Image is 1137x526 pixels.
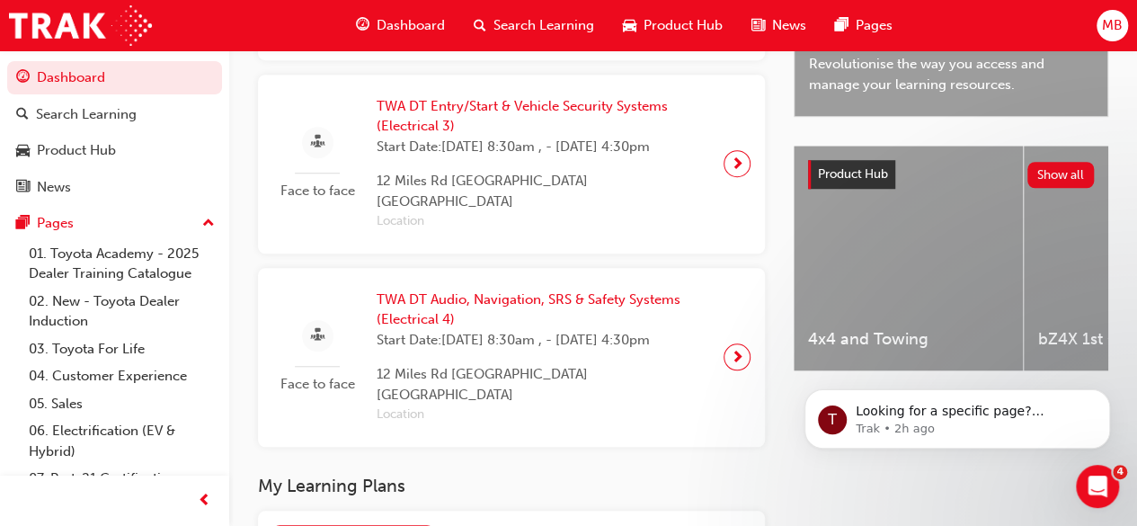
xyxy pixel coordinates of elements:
[272,374,362,395] span: Face to face
[16,180,30,196] span: news-icon
[16,70,30,86] span: guage-icon
[808,160,1094,189] a: Product HubShow all
[474,14,486,37] span: search-icon
[794,146,1023,370] a: 4x4 and Towing
[64,349,647,363] span: Looking for a specific page? Technical, Toyota Network Training, Technical Training Calendars
[120,361,239,432] button: Messages
[83,273,277,309] button: Send us a message
[198,490,211,513] span: prev-icon
[64,130,725,145] span: Looking for a specific page? Technical, Toyota Network Training, Technical Training Calendars
[377,96,709,137] span: TWA DT Entry/Start & Vehicle Security Systems (Electrical 3)
[731,344,744,370] span: next-icon
[22,335,222,363] a: 03. Toyota For Life
[21,63,57,99] div: Profile image for Trak
[315,7,348,40] div: Close
[64,147,90,166] div: Trak
[64,299,90,318] div: Trak
[272,282,751,432] a: Face to faceTWA DT Audio, Navigation, SRS & Safety Systems (Electrical 4)Start Date:[DATE] 8:30am...
[818,166,888,182] span: Product Hub
[64,64,725,78] span: Looking for a specific page? Technical, Toyota Network Training, Technical Training Calendars
[21,129,57,165] div: Profile image for Trak
[377,171,709,211] span: 12 Miles Rd [GEOGRAPHIC_DATA] [GEOGRAPHIC_DATA]
[22,240,222,288] a: 01. Toyota Academy - 2025 Dealer Training Catalogue
[93,214,144,233] div: • [DATE]
[16,107,29,123] span: search-icon
[644,15,723,36] span: Product Hub
[64,282,244,297] span: We've completed your ticket
[16,143,30,159] span: car-icon
[835,14,848,37] span: pages-icon
[459,7,608,44] a: search-iconSearch Learning
[9,5,152,46] img: Trak
[16,216,30,232] span: pages-icon
[64,197,725,211] span: Looking for a specific page? Technical, Toyota Network Training, Technical Training Calendars
[731,151,744,176] span: next-icon
[1097,10,1128,41] button: MB
[22,465,222,493] a: 07. Parts21 Certification
[7,207,222,240] button: Pages
[809,54,1093,94] span: Revolutionise the way you access and manage your learning resources.
[1027,162,1095,188] button: Show all
[856,15,893,36] span: Pages
[202,212,215,236] span: up-icon
[377,15,445,36] span: Dashboard
[272,89,751,239] a: Face to faceTWA DT Entry/Start & Vehicle Security Systems (Electrical 3)Start Date:[DATE] 8:30am ...
[311,131,324,154] span: sessionType_FACE_TO_FACE-icon
[37,213,74,234] div: Pages
[22,362,222,390] a: 04. Customer Experience
[751,14,765,37] span: news-icon
[133,8,230,39] h1: Messages
[21,348,57,384] div: Profile image for Trak
[1113,465,1127,479] span: 4
[21,272,57,308] div: Profile image for Trak
[7,58,222,207] button: DashboardSearch LearningProduct HubNews
[493,15,594,36] span: Search Learning
[22,417,222,465] a: 06. Electrification (EV & Hybrid)
[821,7,907,44] a: pages-iconPages
[808,329,1008,350] span: 4x4 and Towing
[36,104,137,125] div: Search Learning
[377,137,709,157] span: Start Date: [DATE] 8:30am , - [DATE] 4:30pm
[41,406,78,418] span: Home
[737,7,821,44] a: news-iconNews
[240,361,360,432] button: Tickets
[278,406,322,418] span: Tickets
[37,177,71,198] div: News
[64,214,90,233] div: Trak
[377,211,709,232] span: Location
[1102,15,1123,36] span: MB
[377,364,709,405] span: 12 Miles Rd [GEOGRAPHIC_DATA] [GEOGRAPHIC_DATA]
[258,476,765,496] h3: My Learning Plans
[93,147,144,166] div: • [DATE]
[608,7,737,44] a: car-iconProduct Hub
[356,14,369,37] span: guage-icon
[1076,465,1119,508] iframe: Intercom live chat
[7,171,222,204] a: News
[7,98,222,131] a: Search Learning
[22,390,222,418] a: 05. Sales
[623,14,636,37] span: car-icon
[311,325,324,347] span: sessionType_FACE_TO_FACE-icon
[342,7,459,44] a: guage-iconDashboard
[272,181,362,201] span: Face to face
[377,290,709,330] span: TWA DT Audio, Navigation, SRS & Safety Systems (Electrical 4)
[377,330,709,351] span: Start Date: [DATE] 8:30am , - [DATE] 4:30pm
[777,352,1137,477] iframe: Intercom notifications message
[7,134,222,167] a: Product Hub
[772,15,806,36] span: News
[82,262,160,281] span: Other Query
[37,140,116,161] div: Product Hub
[145,406,214,418] span: Messages
[64,81,90,100] div: Trak
[21,196,57,232] div: Profile image for Trak
[377,405,709,425] span: Location
[93,81,145,100] div: • 2h ago
[22,288,222,335] a: 02. New - Toyota Dealer Induction
[7,61,222,94] a: Dashboard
